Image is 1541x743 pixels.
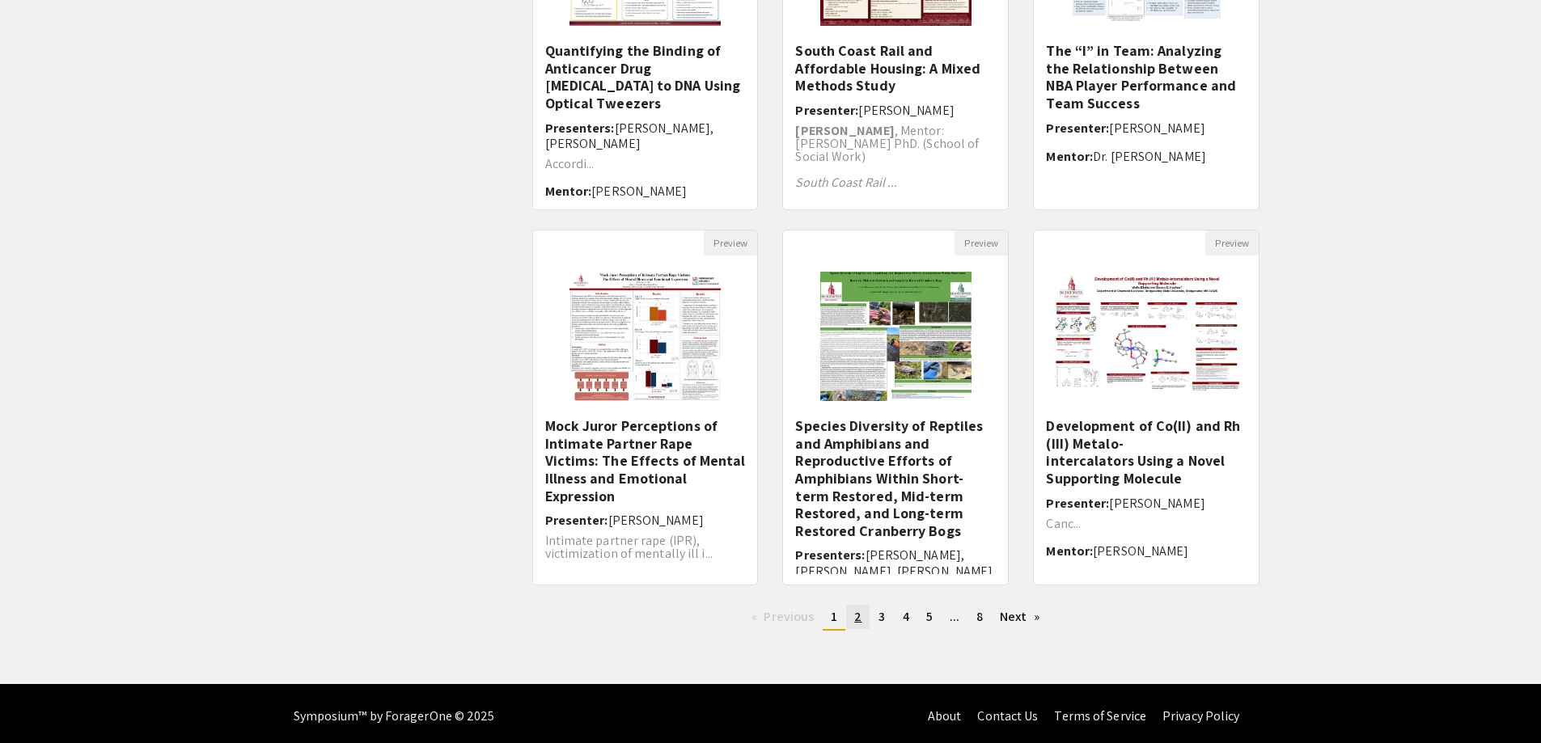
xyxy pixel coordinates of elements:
[764,608,814,625] span: Previous
[545,417,746,504] h5: Mock Juror Perceptions of Intimate Partner Rape Victims: The Effects of Mental Illness and Emotio...
[1109,495,1204,512] span: [PERSON_NAME]
[1162,707,1239,724] a: Privacy Policy
[1046,42,1247,112] h5: The “I” in Team: Analyzing the Relationship Between NBA Player Performance and Team Success
[795,42,996,95] h5: South Coast Rail and Affordable Housing: A Mixed Methods Study
[1046,542,1093,559] span: Mentor:
[545,183,592,200] span: Mentor:
[950,608,959,625] span: ...
[545,513,746,528] h6: Presenter:
[608,512,704,529] span: [PERSON_NAME]
[1054,707,1146,724] a: Terms of Service
[992,605,1048,629] a: Next page
[858,102,954,119] span: [PERSON_NAME]
[591,572,687,589] span: [PERSON_NAME]
[1093,542,1188,559] span: [PERSON_NAME]
[795,417,996,539] h5: Species Diversity of Reptiles and Amphibians and Reproductive Efforts of Amphibians Within Short-...
[1046,120,1247,136] h6: Presenter:
[1093,148,1206,165] span: Dr. [PERSON_NAME]
[545,572,592,589] span: Mentor:
[976,608,983,625] span: 8
[545,120,746,151] h6: Presenters:
[12,670,69,731] iframe: Chat
[1046,417,1247,487] h5: Development of Co(II) and Rh (III) Metalo-intercalators Using a Novel Supporting Molecule
[955,230,1008,255] button: Preview
[928,707,962,724] a: About
[1109,120,1204,137] span: [PERSON_NAME]
[1037,255,1255,417] img: <p><span style="color: rgb(0, 0, 0);">Development of Co(II) and Rh (III) Metalo-intercalators&nbs...
[903,608,909,625] span: 4
[854,608,862,625] span: 2
[532,230,759,585] div: Open Presentation <p>Mock Juror Perceptions of Intimate Partner Rape Victims: The Effects of Ment...
[545,532,713,562] span: Intimate partner rape (IPR), victimization of mentally ill i...
[704,230,757,255] button: Preview
[532,605,1260,631] ul: Pagination
[545,120,714,152] span: [PERSON_NAME], [PERSON_NAME]
[545,158,746,171] p: Accordi...
[795,547,996,594] span: [PERSON_NAME], [PERSON_NAME], [PERSON_NAME], [PERSON_NAME]...
[795,174,897,191] em: South Coast Rail ...
[782,230,1009,585] div: Open Presentation <p class="ql-align-center"><strong style="background-color: transparent; color:...
[977,707,1038,724] a: Contact Us
[553,255,737,417] img: <p>Mock Juror Perceptions of Intimate Partner Rape Victims: The Effects of Mental Illness and Emo...
[1046,496,1247,511] h6: Presenter:
[831,608,837,625] span: 1
[795,122,894,139] strong: [PERSON_NAME]
[591,183,687,200] span: [PERSON_NAME]
[545,42,746,112] h5: Quantifying the Binding of Anticancer Drug [MEDICAL_DATA] to DNA Using Optical Tweezers
[795,547,996,594] h6: Presenters:
[926,608,933,625] span: 5
[1205,230,1259,255] button: Preview
[795,103,996,118] h6: Presenter:
[1033,230,1259,585] div: Open Presentation <p><span style="color: rgb(0, 0, 0);">Development of Co(II) and Rh (III) Metalo...
[878,608,885,625] span: 3
[1046,148,1093,165] span: Mentor:
[804,255,988,417] img: <p class="ql-align-center"><strong style="background-color: transparent; color: rgb(0, 0, 0);">Sp...
[1046,515,1081,532] span: Canc...
[795,125,996,163] p: , Mentor: [PERSON_NAME] PhD. (School of Social Work)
